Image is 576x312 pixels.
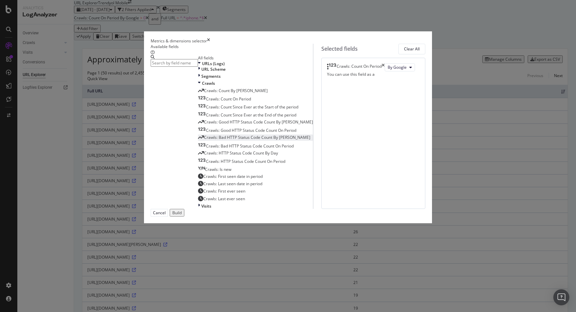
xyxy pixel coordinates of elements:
[327,71,420,77] div: You can use this field as a
[337,63,382,71] div: Crawls: Count On Period
[206,159,285,164] span: Crawls: HTTP Status Code Count On Period
[206,96,251,102] span: Crawls: Count On Period
[206,143,294,149] span: Crawls: Bad HTTP Status Code Count On Period
[203,196,245,202] span: Crawls: Last ever seen
[202,61,225,66] span: URLs (Logs)
[203,174,263,179] span: Crawls: First seen date in period
[198,55,313,61] div: All fields
[172,210,182,216] div: Build
[206,112,296,118] span: Crawls: Count Since Ever at the End of the period
[203,181,262,187] span: Crawls: Last seen date in period
[388,64,407,70] span: By Google
[151,44,313,49] div: Available fields
[206,104,298,110] span: Crawls: Count Since Ever at the Start of the period
[204,134,310,140] span: Crawls: Bad HTTP Status Code Count By [PERSON_NAME]
[151,38,207,44] div: Metrics & dimensions selector
[151,59,198,67] input: Search by field name
[144,31,432,224] div: modal
[204,88,268,93] span: Crawls: Count By [PERSON_NAME]
[206,127,296,133] span: Crawls: Good HTTP Status Code Count On Period
[382,63,385,71] div: times
[170,209,184,217] button: Build
[201,203,211,209] span: Visits
[203,188,245,194] span: Crawls: First ever seen
[207,38,210,44] div: times
[321,45,358,53] div: Selected fields
[385,63,415,71] button: By Google
[201,73,221,79] span: Segments
[205,167,231,172] span: Crawls: Is new
[204,150,278,156] span: Crawls: HTTP Status Code Count By Day
[201,66,226,72] span: URL Scheme
[153,210,166,216] div: Cancel
[398,44,425,54] button: Clear All
[553,289,569,305] div: Open Intercom Messenger
[202,80,215,86] span: Crawls
[327,63,420,71] div: Crawls: Count On PeriodtimesBy Google
[151,209,168,217] button: Cancel
[204,119,313,125] span: Crawls: Good HTTP Status Code Count By [PERSON_NAME]
[404,46,420,52] div: Clear All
